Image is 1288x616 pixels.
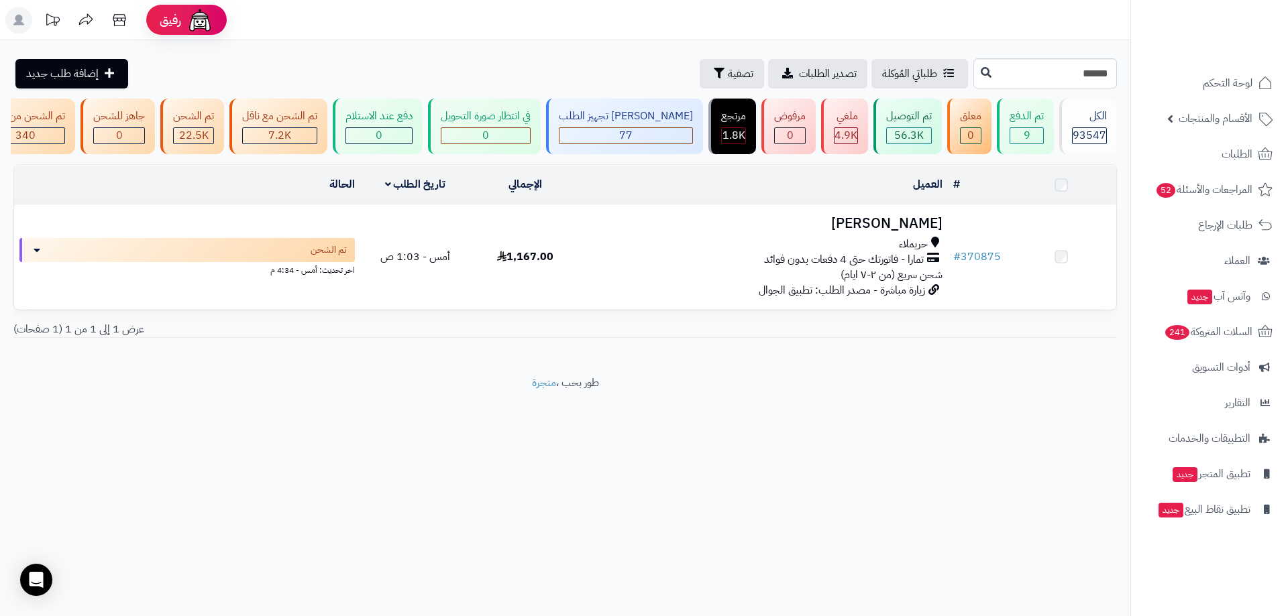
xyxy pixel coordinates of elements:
[721,109,746,124] div: مرتجع
[385,176,446,192] a: تاريخ الطلب
[330,99,425,154] a: دفع عند الاستلام 0
[1139,174,1280,206] a: المراجعات والأسئلة52
[887,128,931,143] div: 56290
[1173,467,1197,482] span: جديد
[1203,74,1252,93] span: لوحة التحكم
[953,249,1001,265] a: #370875
[1165,325,1189,340] span: 241
[706,99,759,154] a: مرتجع 1.8K
[722,127,745,143] span: 1.8K
[173,109,214,124] div: تم الشحن
[20,564,52,596] div: Open Intercom Messenger
[1159,503,1183,517] span: جديد
[1179,109,1252,128] span: الأقسام والمنتجات
[268,127,291,143] span: 7.2K
[160,12,181,28] span: رفيق
[497,249,553,265] span: 1,167.00
[953,176,960,192] a: #
[345,109,413,124] div: دفع عند الاستلام
[834,109,858,124] div: ملغي
[945,99,994,154] a: معلق 0
[799,66,857,82] span: تصدير الطلبات
[1072,109,1107,124] div: الكل
[722,128,745,143] div: 1788
[1139,245,1280,277] a: العملاء
[913,176,943,192] a: العميل
[1139,422,1280,454] a: التطبيقات والخدمات
[586,216,943,231] h3: [PERSON_NAME]
[15,127,36,143] span: 340
[441,128,530,143] div: 0
[1139,316,1280,348] a: السلات المتروكة241
[78,99,158,154] a: جاهز للشحن 0
[818,99,871,154] a: ملغي 4.9K
[764,252,924,267] span: تمارا - فاتورتك حتى 4 دفعات بدون فوائد
[1197,36,1275,64] img: logo-2.png
[158,99,227,154] a: تم الشحن 22.5K
[1169,429,1250,448] span: التطبيقات والخدمات
[19,262,355,276] div: اخر تحديث: أمس - 4:34 م
[961,128,981,143] div: 0
[186,7,213,34] img: ai-face.png
[174,128,213,143] div: 22546
[227,99,330,154] a: تم الشحن مع ناقل 7.2K
[774,109,806,124] div: مرفوض
[26,66,99,82] span: إضافة طلب جديد
[1139,209,1280,241] a: طلبات الإرجاع
[93,109,145,124] div: جاهز للشحن
[311,243,347,257] span: تم الشحن
[559,128,692,143] div: 77
[380,249,450,265] span: أمس - 1:03 ص
[1192,358,1250,377] span: أدوات التسويق
[1187,290,1212,304] span: جديد
[871,99,945,154] a: تم التوصيل 56.3K
[1024,127,1030,143] span: 9
[787,127,794,143] span: 0
[953,249,961,265] span: #
[242,109,317,124] div: تم الشحن مع ناقل
[1010,109,1044,124] div: تم الدفع
[1010,128,1043,143] div: 9
[116,127,123,143] span: 0
[768,59,867,88] a: تصدير الطلبات
[482,127,489,143] span: 0
[1222,145,1252,164] span: الطلبات
[1139,280,1280,312] a: وآتس آبجديد
[871,59,968,88] a: طلباتي المُوكلة
[886,109,932,124] div: تم التوصيل
[3,322,566,337] div: عرض 1 إلى 1 من 1 (1 صفحات)
[882,66,937,82] span: طلباتي المُوكلة
[759,99,818,154] a: مرفوض 0
[1073,127,1106,143] span: 93547
[243,128,317,143] div: 7223
[1186,287,1250,306] span: وآتس آب
[346,128,412,143] div: 0
[376,127,382,143] span: 0
[841,267,943,283] span: شحن سريع (من ٢-٧ ايام)
[1155,180,1252,199] span: المراجعات والأسئلة
[1057,99,1120,154] a: الكل93547
[179,127,209,143] span: 22.5K
[36,7,69,37] a: تحديثات المنصة
[1224,251,1250,270] span: العملاء
[94,128,144,143] div: 0
[619,127,633,143] span: 77
[15,59,128,88] a: إضافة طلب جديد
[994,99,1057,154] a: تم الدفع 9
[532,375,556,391] a: متجرة
[759,282,925,298] span: زيارة مباشرة - مصدر الطلب: تطبيق الجوال
[1157,183,1175,198] span: 52
[1139,458,1280,490] a: تطبيق المتجرجديد
[425,99,543,154] a: في انتظار صورة التحويل 0
[1139,67,1280,99] a: لوحة التحكم
[543,99,706,154] a: [PERSON_NAME] تجهيز الطلب 77
[899,237,928,252] span: حريملاء
[835,127,857,143] span: 4.9K
[1198,216,1252,235] span: طلبات الإرجاع
[1225,393,1250,412] span: التقارير
[1139,138,1280,170] a: الطلبات
[1157,500,1250,519] span: تطبيق نقاط البيع
[1139,493,1280,526] a: تطبيق نقاط البيعجديد
[894,127,924,143] span: 56.3K
[1164,322,1252,341] span: السلات المتروكة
